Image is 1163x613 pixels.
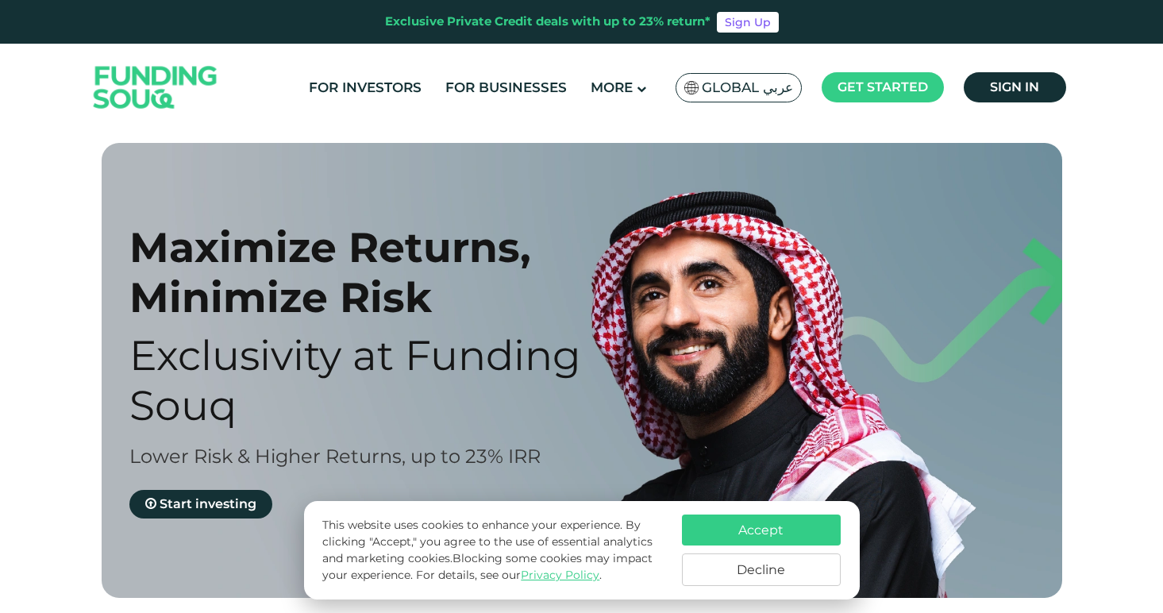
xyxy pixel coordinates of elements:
[990,79,1039,94] span: Sign in
[416,568,602,582] span: For details, see our .
[702,79,793,97] span: Global عربي
[322,517,665,584] p: This website uses cookies to enhance your experience. By clicking "Accept," you agree to the use ...
[160,496,256,511] span: Start investing
[129,222,610,272] div: Maximize Returns,
[441,75,571,101] a: For Businesses
[521,568,599,582] a: Privacy Policy
[682,553,841,586] button: Decline
[129,445,541,468] span: Lower Risk & Higher Returns, up to 23% IRR
[129,490,272,519] a: Start investing
[385,13,711,31] div: Exclusive Private Credit deals with up to 23% return*
[129,330,610,430] div: Exclusivity at Funding Souq
[129,272,610,322] div: Minimize Risk
[322,551,653,582] span: Blocking some cookies may impact your experience.
[717,12,779,33] a: Sign Up
[684,81,699,94] img: SA Flag
[591,79,633,95] span: More
[305,75,426,101] a: For Investors
[964,72,1066,102] a: Sign in
[838,79,928,94] span: Get started
[682,515,841,546] button: Accept
[78,48,233,128] img: Logo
